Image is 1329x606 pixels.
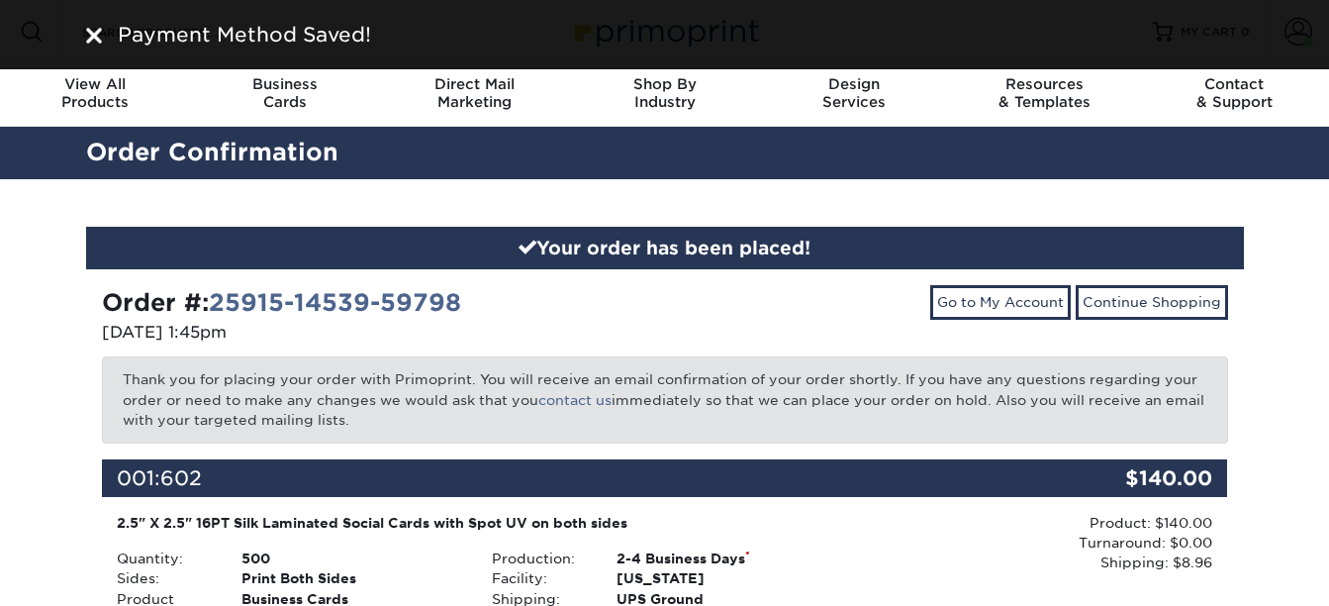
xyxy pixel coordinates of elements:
a: Continue Shopping [1076,285,1228,319]
span: Contact [1139,75,1329,93]
a: Contact& Support [1139,63,1329,127]
span: Shop By [570,75,760,93]
div: Marketing [380,75,570,111]
div: Cards [190,75,380,111]
div: Your order has been placed! [86,227,1244,270]
span: Business [190,75,380,93]
span: Direct Mail [380,75,570,93]
span: Design [759,75,949,93]
img: close [86,28,102,44]
div: Production: [477,549,602,568]
a: 25915-14539-59798 [209,288,461,317]
p: Thank you for placing your order with Primoprint. You will receive an email confirmation of your ... [102,356,1228,443]
div: Industry [570,75,760,111]
a: contact us [538,392,612,408]
div: Sides: [102,568,227,588]
span: Resources [949,75,1139,93]
a: BusinessCards [190,63,380,127]
div: 001: [102,459,1040,497]
strong: Order #: [102,288,461,317]
h2: Order Confirmation [71,135,1259,171]
a: Direct MailMarketing [380,63,570,127]
div: [US_STATE] [602,568,852,588]
div: & Templates [949,75,1139,111]
p: [DATE] 1:45pm [102,321,650,345]
div: Product: $140.00 Turnaround: $0.00 Shipping: $8.96 [852,513,1212,573]
a: DesignServices [759,63,949,127]
div: 2-4 Business Days [602,549,852,568]
div: 500 [227,549,477,568]
div: $140.00 [1040,459,1228,497]
span: Payment Method Saved! [118,23,371,47]
a: Shop ByIndustry [570,63,760,127]
div: 2.5" X 2.5" 16PT Silk Laminated Social Cards with Spot UV on both sides [117,513,838,533]
span: 602 [160,466,202,490]
div: Quantity: [102,549,227,568]
div: Services [759,75,949,111]
a: Go to My Account [930,285,1071,319]
div: & Support [1139,75,1329,111]
div: Print Both Sides [227,568,477,588]
div: Facility: [477,568,602,588]
a: Resources& Templates [949,63,1139,127]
